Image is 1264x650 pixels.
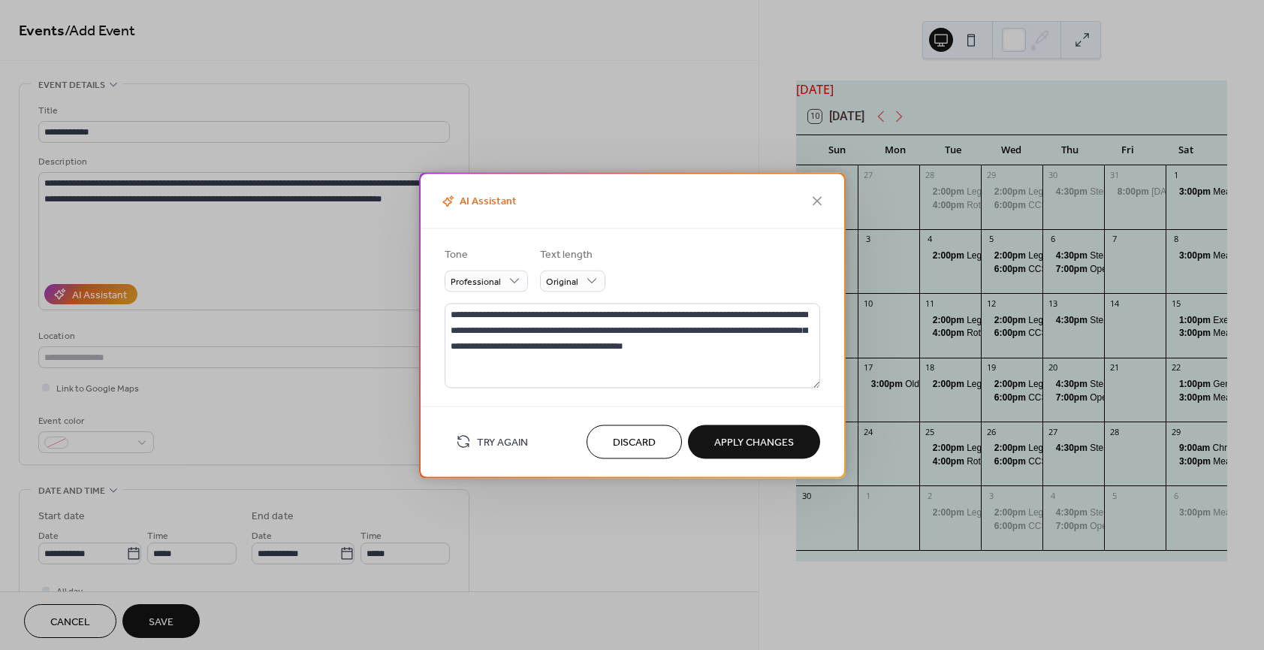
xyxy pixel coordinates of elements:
span: Professional [451,274,501,291]
span: Try Again [477,435,528,451]
div: Tone [445,246,525,262]
button: Discard [587,425,682,458]
span: Discard [613,435,656,451]
button: Try Again [445,429,539,454]
button: Apply Changes [688,425,820,458]
div: Text length [540,246,602,262]
span: AI Assistant [439,193,517,210]
span: Apply Changes [714,435,794,451]
span: Original [546,274,578,291]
